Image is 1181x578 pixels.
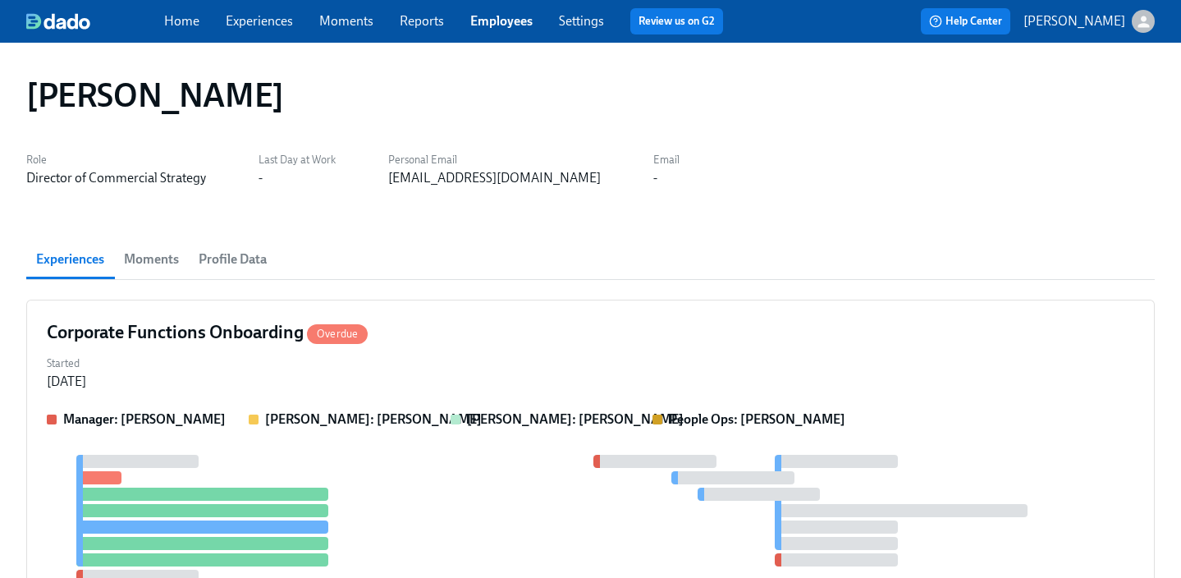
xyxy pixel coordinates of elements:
[26,13,164,30] a: dado
[36,248,104,271] span: Experiences
[669,411,845,427] strong: People Ops: [PERSON_NAME]
[630,8,723,34] button: Review us on G2
[63,411,226,427] strong: Manager: [PERSON_NAME]
[559,13,604,29] a: Settings
[26,76,284,115] h1: [PERSON_NAME]
[639,13,715,30] a: Review us on G2
[319,13,373,29] a: Moments
[26,169,206,187] div: Director of Commercial Strategy
[1023,12,1125,30] p: [PERSON_NAME]
[259,169,263,187] div: -
[470,13,533,29] a: Employees
[47,355,86,373] label: Started
[259,151,336,169] label: Last Day at Work
[388,151,601,169] label: Personal Email
[226,13,293,29] a: Experiences
[388,169,601,187] div: [EMAIL_ADDRESS][DOMAIN_NAME]
[47,320,368,345] h4: Corporate Functions Onboarding
[400,13,444,29] a: Reports
[199,248,267,271] span: Profile Data
[124,248,179,271] span: Moments
[47,373,86,391] div: [DATE]
[26,13,90,30] img: dado
[929,13,1002,30] span: Help Center
[307,328,368,340] span: Overdue
[653,151,680,169] label: Email
[921,8,1010,34] button: Help Center
[26,151,206,169] label: Role
[653,169,657,187] div: -
[265,411,482,427] strong: [PERSON_NAME]: [PERSON_NAME]
[467,411,684,427] strong: [PERSON_NAME]: [PERSON_NAME]
[164,13,199,29] a: Home
[1023,10,1155,33] button: [PERSON_NAME]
